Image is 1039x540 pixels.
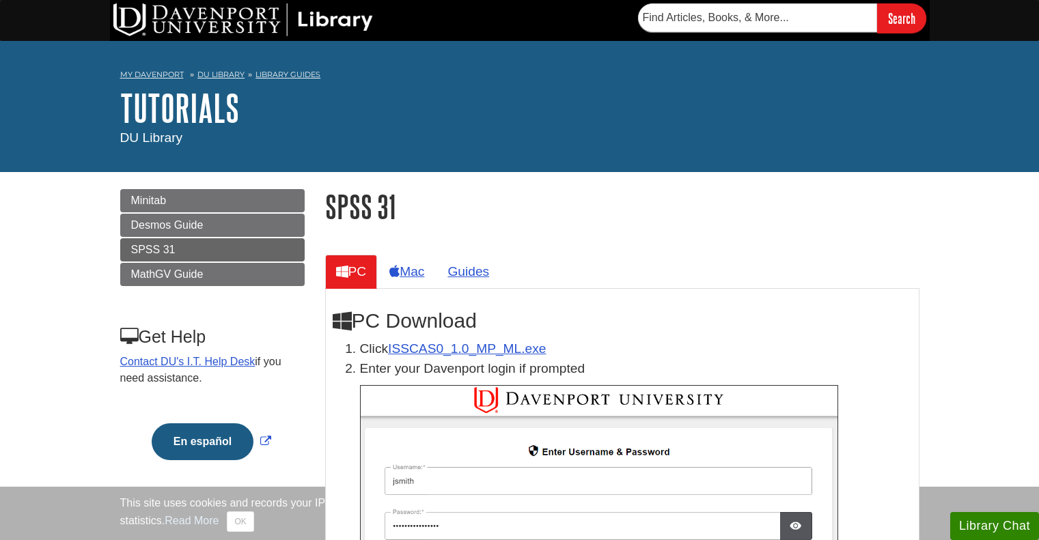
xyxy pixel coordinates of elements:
[950,512,1039,540] button: Library Chat
[197,70,245,79] a: DU Library
[113,3,373,36] img: DU Library
[120,66,919,87] nav: breadcrumb
[120,495,919,532] div: This site uses cookies and records your IP address for usage statistics. Additionally, we use Goo...
[131,244,176,255] span: SPSS 31
[877,3,926,33] input: Search
[120,356,255,367] a: Contact DU's I.T. Help Desk
[120,189,305,483] div: Guide Page Menu
[120,263,305,286] a: MathGV Guide
[120,214,305,237] a: Desmos Guide
[360,339,912,359] li: Click
[120,189,305,212] a: Minitab
[227,511,253,532] button: Close
[131,268,204,280] span: MathGV Guide
[120,354,303,386] p: if you need assistance.
[120,69,184,81] a: My Davenport
[131,219,204,231] span: Desmos Guide
[388,341,546,356] a: Download opens in new window
[148,436,275,447] a: Link opens in new window
[333,309,912,332] h2: PC Download
[255,70,320,79] a: Library Guides
[120,87,239,129] a: Tutorials
[120,238,305,261] a: SPSS 31
[325,255,378,288] a: PC
[120,130,183,145] span: DU Library
[325,189,919,224] h1: SPSS 31
[131,195,167,206] span: Minitab
[638,3,926,33] form: Searches DU Library's articles, books, and more
[437,255,500,288] a: Guides
[378,255,435,288] a: Mac
[165,515,219,526] a: Read More
[638,3,877,32] input: Find Articles, Books, & More...
[152,423,253,460] button: En español
[120,327,303,347] h3: Get Help
[360,359,912,379] p: Enter your Davenport login if prompted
